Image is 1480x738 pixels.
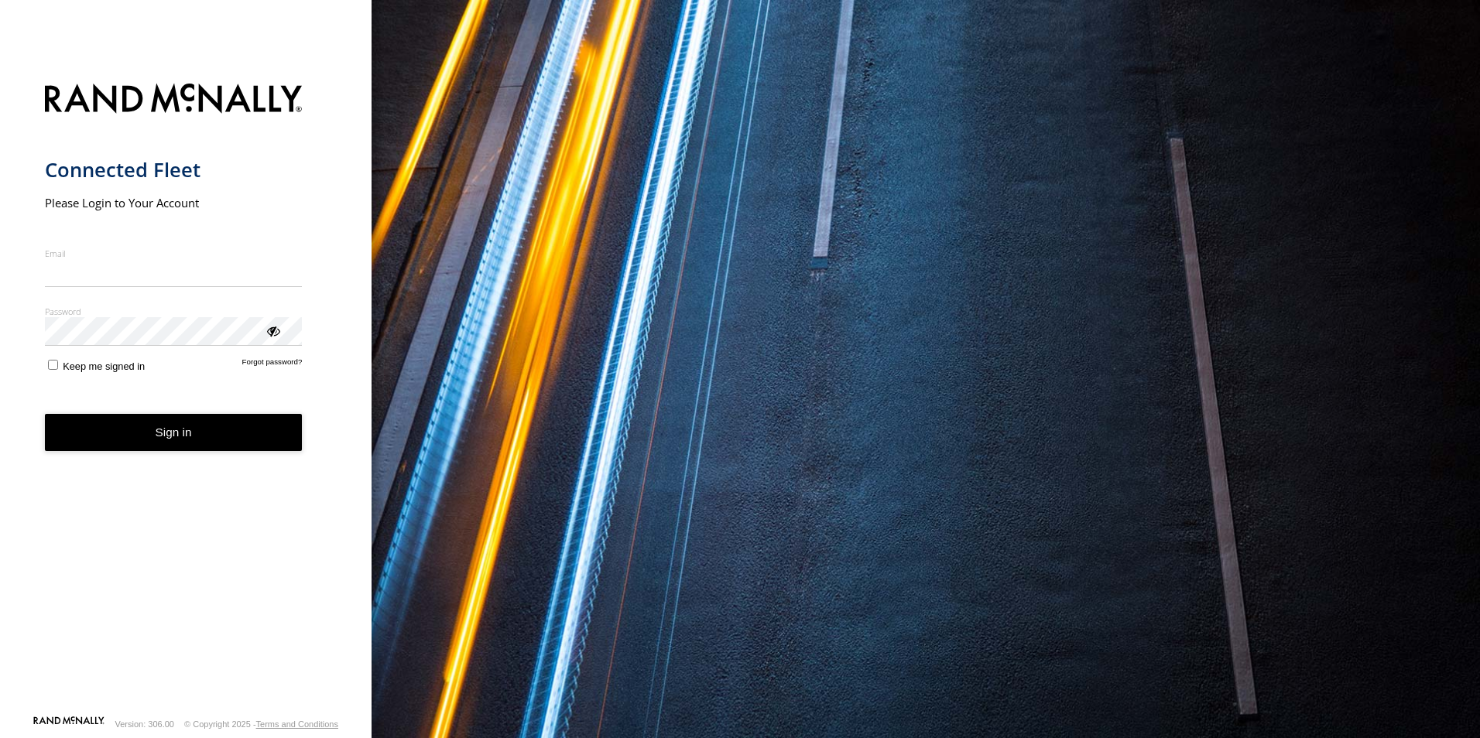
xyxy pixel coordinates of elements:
[242,357,303,372] a: Forgot password?
[48,360,58,370] input: Keep me signed in
[33,716,104,732] a: Visit our Website
[115,719,174,729] div: Version: 306.00
[45,414,303,452] button: Sign in
[256,719,338,729] a: Terms and Conditions
[63,360,145,372] span: Keep me signed in
[45,248,303,259] label: Email
[184,719,338,729] div: © Copyright 2025 -
[45,74,327,715] form: main
[45,80,303,120] img: Rand McNally
[45,157,303,183] h1: Connected Fleet
[45,195,303,210] h2: Please Login to Your Account
[265,323,280,338] div: ViewPassword
[45,306,303,317] label: Password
